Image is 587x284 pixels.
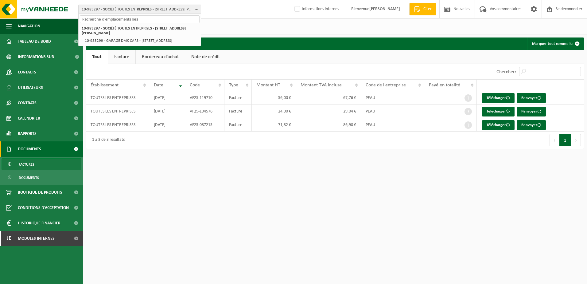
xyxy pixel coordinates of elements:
span: 10-983297 - SOCIÉTÉ TOUTES ENTREPRISES - [STREET_ADDRESS][PERSON_NAME] [82,5,193,14]
font: Renvoyer [521,96,537,100]
button: Prochain [571,134,581,146]
a: Documents [2,172,81,183]
strong: 10-983297 - SOCIÉTÉ TOUTES ENTREPRISES - [STREET_ADDRESS][PERSON_NAME] [82,26,186,35]
span: Utilisateurs [18,80,43,95]
span: Documents [18,141,41,157]
span: Contacts [18,65,36,80]
td: [DATE] [149,91,185,105]
td: TOUTES LES ENTREPRISES [86,118,149,132]
td: [DATE] [149,105,185,118]
font: Renvoyer [521,109,537,113]
input: Recherche d’emplacements liés [80,15,200,23]
td: TOUTES LES ENTREPRISES [86,91,149,105]
button: 10-983297 - SOCIÉTÉ TOUTES ENTREPRISES - [STREET_ADDRESS][PERSON_NAME] [78,5,201,14]
span: Boutique de produits [18,185,62,200]
a: Note de crédit [185,50,226,64]
li: 10-983299 - GARAGE DMK CARS - [STREET_ADDRESS] [83,37,200,45]
a: Télécharger [482,107,515,116]
td: Facture [224,105,252,118]
a: Facture [108,50,135,64]
td: 67,76 € [296,91,361,105]
label: Chercher: [496,69,516,74]
span: Informations sur l’entreprise [18,49,71,65]
a: Tout [86,50,108,64]
span: Citer [422,6,433,12]
span: Établissement [91,83,119,88]
span: Tableau de bord [18,34,51,49]
button: Renvoyer [517,120,546,130]
td: PEAU [361,118,425,132]
td: VF25-087215 [185,118,224,132]
td: [DATE] [149,118,185,132]
span: Calendrier [18,111,40,126]
span: Montant HT [256,83,280,88]
label: Informations internes [293,5,339,14]
font: Renvoyer [521,123,537,127]
span: Conditions d’acceptation [18,200,69,215]
span: Factures [19,159,34,170]
td: TOUTES LES ENTREPRISES [86,105,149,118]
font: Télécharger [487,96,506,100]
span: Contrats [18,95,37,111]
span: Date [154,83,163,88]
strong: [PERSON_NAME] [369,7,400,11]
a: Bordereau d’achat [136,50,185,64]
a: Télécharger [482,120,515,130]
td: VF25-119710 [185,91,224,105]
td: VF25-104576 [185,105,224,118]
span: Historique financier [18,215,60,231]
span: Code de l’entreprise [366,83,406,88]
button: Renvoyer [517,107,546,116]
a: Factures [2,158,81,170]
td: 71,82 € [252,118,296,132]
td: PEAU [361,105,425,118]
font: Bienvenue [351,7,400,11]
td: 86,90 € [296,118,361,132]
font: Marquer tout comme lu [532,42,573,46]
button: Précédent [550,134,559,146]
td: 56,00 € [252,91,296,105]
span: Payé en totalité [429,83,460,88]
td: Facture [224,118,252,132]
span: Montant TVA incluse [301,83,342,88]
a: Télécharger [482,93,515,103]
td: PEAU [361,91,425,105]
span: Documents [19,172,39,183]
td: 24,00 € [252,105,296,118]
span: Type [229,83,238,88]
span: Code [190,83,200,88]
span: Je [6,231,12,246]
button: Renvoyer [517,93,546,103]
font: Télécharger [487,123,506,127]
td: Facture [224,91,252,105]
span: Navigation [18,18,40,34]
font: Télécharger [487,109,506,113]
span: Modules internes [18,231,55,246]
a: Citer [409,3,436,15]
button: Marquer tout comme lu [527,37,583,50]
span: Rapports [18,126,37,141]
td: 29,04 € [296,105,361,118]
div: 1 à 3 de 3 résultats [89,135,125,146]
button: 1 [559,134,571,146]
